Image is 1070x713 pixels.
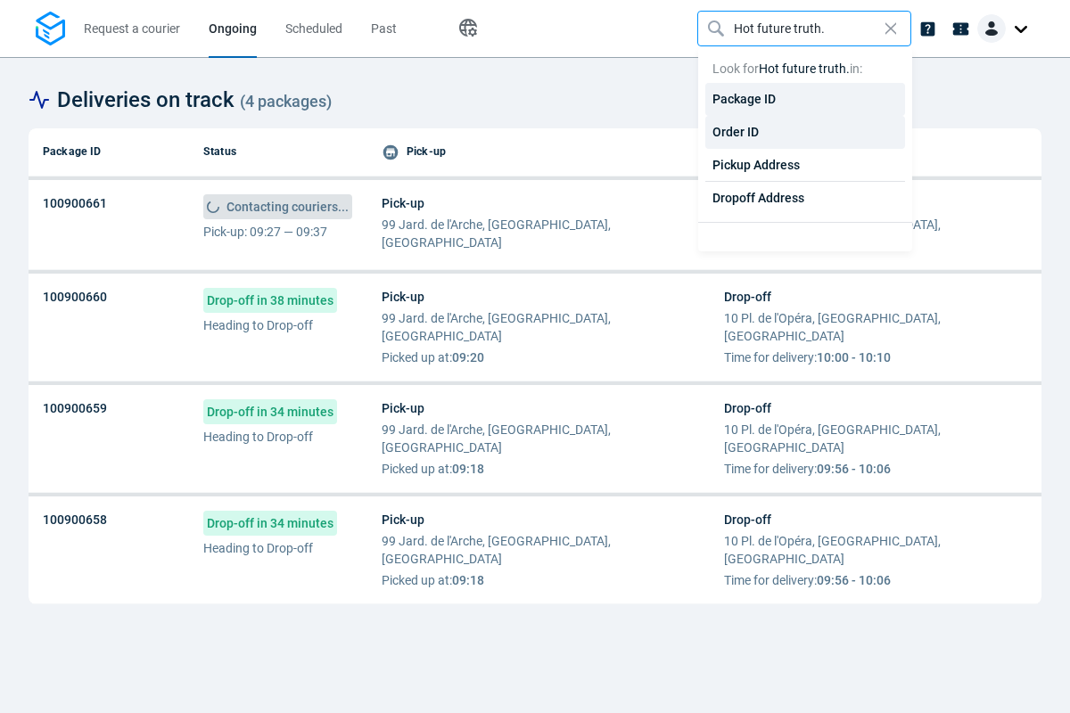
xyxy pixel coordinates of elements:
[285,21,342,36] span: Scheduled
[371,21,397,36] span: Past
[452,573,484,587] span: 09:18
[705,116,905,149] div: Order ID
[382,511,695,529] span: Pick-up
[382,143,695,161] div: Pick-up
[203,316,337,334] p: Heading to Drop-off
[203,428,337,446] p: Heading to Drop-off
[203,511,337,536] span: Drop-off in 34 minutes
[382,348,695,366] span: :
[203,539,337,557] p: Heading to Drop-off
[382,460,695,478] span: :
[382,573,449,587] span: Picked up at
[43,194,107,212] span: 100900661
[724,348,1027,366] span: :
[382,462,449,476] span: Picked up at
[382,421,695,456] span: 99 Jard. de l'Arche, [GEOGRAPHIC_DATA], [GEOGRAPHIC_DATA]
[977,14,1006,43] img: Client
[817,573,891,587] span: 09:56 - 10:06
[43,511,107,529] span: 100900658
[724,421,1027,456] span: 10 Pl. de l'Opéra, [GEOGRAPHIC_DATA], [GEOGRAPHIC_DATA]
[43,399,107,417] span: 100900659
[817,462,891,476] span: 09:56 - 10:06
[382,288,695,306] span: Pick-up
[84,21,180,36] span: Request a courier
[705,149,905,182] div: Pickup Address
[29,128,189,176] th: Package ID
[382,399,695,417] span: Pick-up
[724,532,1027,568] span: 10 Pl. de l'Opéra, [GEOGRAPHIC_DATA], [GEOGRAPHIC_DATA]
[382,216,695,251] span: 99 Jard. de l'Arche, [GEOGRAPHIC_DATA], [GEOGRAPHIC_DATA]
[724,573,814,587] span: Time for delivery
[724,399,1027,417] span: Drop-off
[817,350,891,365] span: 10:00 - 10:10
[724,571,1027,589] span: :
[240,92,332,111] span: ( 4 packages )
[452,350,484,365] span: 09:20
[724,460,1027,478] span: :
[724,462,814,476] span: Time for delivery
[382,194,695,212] span: Pick-up
[203,288,337,313] span: Drop-off in 38 minutes
[724,350,814,365] span: Time for delivery
[36,12,65,46] img: Logo
[57,86,332,114] span: Deliveries on track
[712,231,898,243] span: Your data history is limited to 90 days.
[724,511,1027,529] span: Drop-off
[43,288,107,306] span: 100900660
[203,399,337,424] span: Drop-off in 34 minutes
[724,288,1027,306] span: Drop-off
[734,12,878,45] input: Find your Package
[759,61,850,76] span: Hot future truth.
[705,83,905,116] div: Package ID
[724,309,1027,345] span: 10 Pl. de l'Opéra, [GEOGRAPHIC_DATA], [GEOGRAPHIC_DATA]
[382,309,695,345] span: 99 Jard. de l'Arche, [GEOGRAPHIC_DATA], [GEOGRAPHIC_DATA]
[705,182,905,215] div: Dropoff Address
[382,532,695,568] span: 99 Jard. de l'Arche, [GEOGRAPHIC_DATA], [GEOGRAPHIC_DATA]
[452,462,484,476] span: 09:18
[207,198,349,216] div: Contacting couriers...
[189,128,367,176] th: Status
[382,571,695,589] span: :
[382,350,449,365] span: Picked up at
[698,47,912,76] div: Look for in:
[209,21,257,36] span: Ongoing
[203,223,352,241] p: Pick-up: 09:27 — 09:37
